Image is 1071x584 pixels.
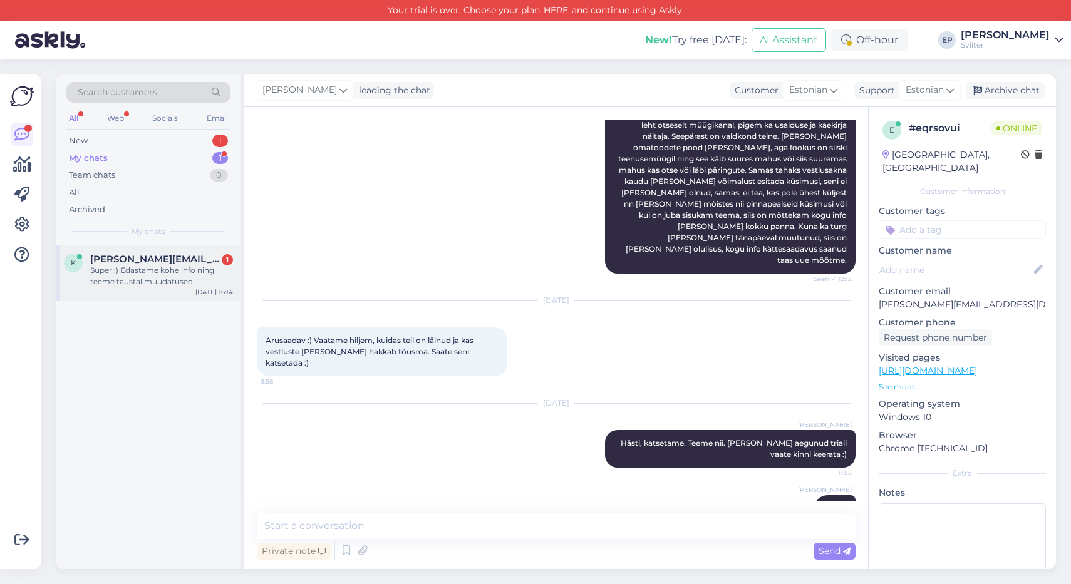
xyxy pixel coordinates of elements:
div: Web [105,110,127,126]
div: Customer [730,84,779,97]
p: Visited pages [879,351,1046,364]
p: Windows 10 [879,411,1046,424]
div: Sviiter [961,40,1050,50]
p: See more ... [879,381,1046,392]
p: Customer tags [879,205,1046,218]
span: Hästi, katsetame. Teeme nii. [PERSON_NAME] aegunud triali vaate kinni keerata :) [621,438,849,459]
div: Customer information [879,186,1046,197]
span: Online [991,121,1042,135]
div: # eqrsovui [909,121,991,136]
p: Customer phone [879,316,1046,329]
div: 1 [212,135,228,147]
div: Request phone number [879,329,992,346]
div: EP [938,31,956,49]
p: Customer email [879,285,1046,298]
div: All [69,187,80,199]
span: [PERSON_NAME] [798,485,852,494]
p: Operating system [879,397,1046,411]
div: [DATE] [257,397,856,409]
button: AI Assistant [752,28,826,52]
p: Customer name [879,244,1046,257]
span: e [889,125,894,135]
div: [DATE] [257,295,856,306]
span: Estonian [906,83,944,97]
a: HERE [540,4,572,16]
div: Email [204,110,230,126]
img: Askly Logo [10,85,34,108]
span: Arusaadav :) Vaatame hiljem, kuidas teil on läinud ja kas vestluste [PERSON_NAME] hakkab tõusma. ... [266,336,475,367]
span: Send [819,545,851,556]
div: Support [854,84,895,97]
div: Private note [257,543,331,560]
div: Off-hour [831,29,908,51]
div: Try free [DATE]: [645,33,747,48]
span: 9:58 [261,377,308,386]
span: [PERSON_NAME] [798,420,852,429]
div: leading the chat [354,84,430,97]
a: [PERSON_NAME]Sviiter [961,30,1063,50]
div: New [69,135,88,147]
span: My chats [132,226,165,237]
span: Search customers [78,86,157,99]
div: Socials [150,110,180,126]
div: All [66,110,81,126]
div: 0 [210,169,228,182]
b: New! [645,34,672,46]
span: k [71,258,76,267]
div: [PERSON_NAME] [961,30,1050,40]
div: 1 [222,254,233,265]
div: Extra [879,468,1046,479]
div: [GEOGRAPHIC_DATA], [GEOGRAPHIC_DATA] [882,148,1021,175]
span: katre@askly.me [90,254,220,265]
div: Archive chat [966,82,1045,99]
input: Add name [879,263,1032,277]
span: 11:55 [805,468,852,478]
p: Notes [879,486,1046,499]
p: [PERSON_NAME][EMAIL_ADDRESS][DOMAIN_NAME] [879,298,1046,311]
a: [URL][DOMAIN_NAME] [879,365,977,376]
div: [DATE] 16:14 [195,287,233,297]
input: Add a tag [879,220,1046,239]
p: Browser [879,429,1046,442]
span: Estonian [789,83,827,97]
span: Seen ✓ 12:12 [805,274,852,284]
div: 1 [212,152,228,165]
div: Archived [69,203,105,216]
div: Super :) Edastame kohe info ning teeme taustal muudatused [90,265,233,287]
span: [PERSON_NAME] [262,83,337,97]
p: Chrome [TECHNICAL_ID] [879,442,1046,455]
div: Team chats [69,169,115,182]
div: My chats [69,152,108,165]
